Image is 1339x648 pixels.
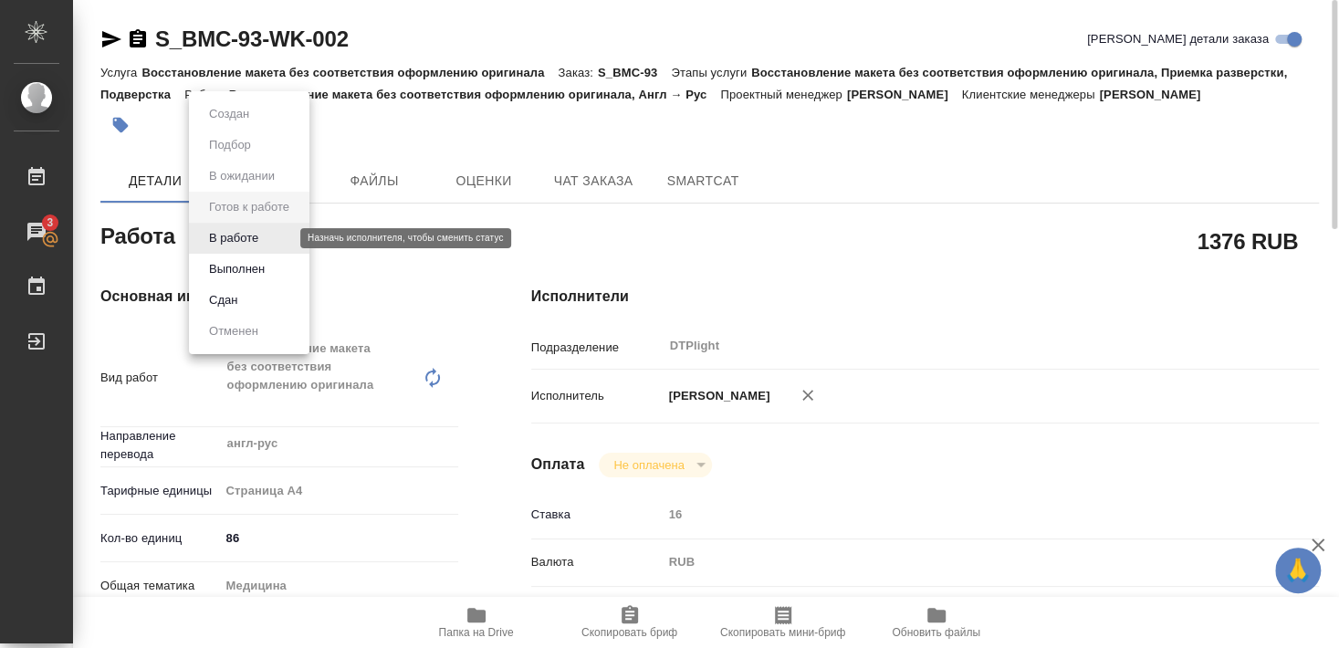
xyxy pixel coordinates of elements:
button: Отменен [204,321,264,341]
button: Выполнен [204,259,270,279]
button: Сдан [204,290,243,310]
button: Подбор [204,135,256,155]
button: В ожидании [204,166,280,186]
button: В работе [204,228,264,248]
button: Создан [204,104,255,124]
button: Готов к работе [204,197,295,217]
